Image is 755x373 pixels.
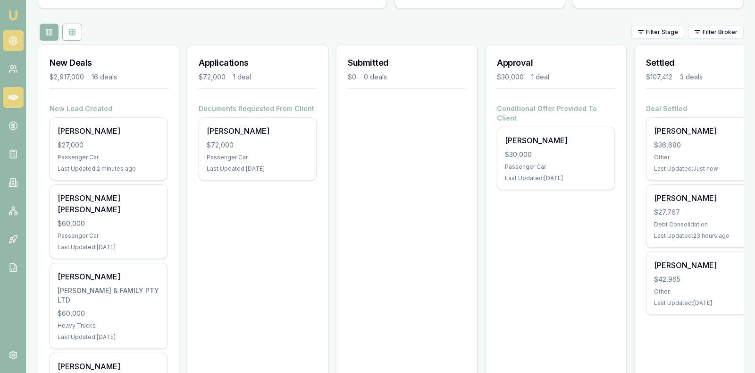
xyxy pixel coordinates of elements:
div: [PERSON_NAME] [58,361,159,372]
div: $60,000 [58,309,159,318]
div: Last Updated: 2 minutes ago [58,165,159,173]
div: Passenger Car [505,163,607,171]
h3: Approval [497,56,615,69]
div: 3 deals [680,72,703,82]
div: [PERSON_NAME] [505,135,607,146]
span: Filter Stage [646,28,678,36]
h4: Documents Requested From Client [199,104,317,113]
span: Filter Broker [703,28,738,36]
div: Last Updated: [DATE] [505,174,607,182]
div: $0 [348,72,356,82]
div: [PERSON_NAME] [58,271,159,282]
div: 0 deals [364,72,387,82]
div: Passenger Car [58,232,159,240]
div: Last Updated: [DATE] [207,165,309,173]
div: $30,000 [505,150,607,159]
h3: Applications [199,56,317,69]
div: Last Updated: [DATE] [58,333,159,341]
button: Filter Stage [631,26,684,39]
div: $2,917,000 [50,72,84,82]
div: $72,000 [199,72,226,82]
img: emu-icon-u.png [8,9,19,21]
div: [PERSON_NAME] [207,125,309,137]
button: Filter Broker [688,26,744,39]
h3: New Deals [50,56,168,69]
div: [PERSON_NAME] [PERSON_NAME] [58,192,159,215]
div: $107,412 [646,72,672,82]
div: $60,000 [58,219,159,228]
div: Passenger Car [58,154,159,161]
div: $72,000 [207,140,309,150]
div: $27,000 [58,140,159,150]
div: 1 deal [233,72,251,82]
h4: New Lead Created [50,104,168,113]
div: 1 deal [531,72,549,82]
h4: Conditional Offer Provided To Client [497,104,615,123]
div: [PERSON_NAME] & FAMILY PTY LTD [58,286,159,305]
h3: Submitted [348,56,466,69]
div: Heavy Trucks [58,322,159,330]
div: 16 deals [92,72,117,82]
div: Passenger Car [207,154,309,161]
div: [PERSON_NAME] [58,125,159,137]
div: $30,000 [497,72,524,82]
div: Last Updated: [DATE] [58,243,159,251]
